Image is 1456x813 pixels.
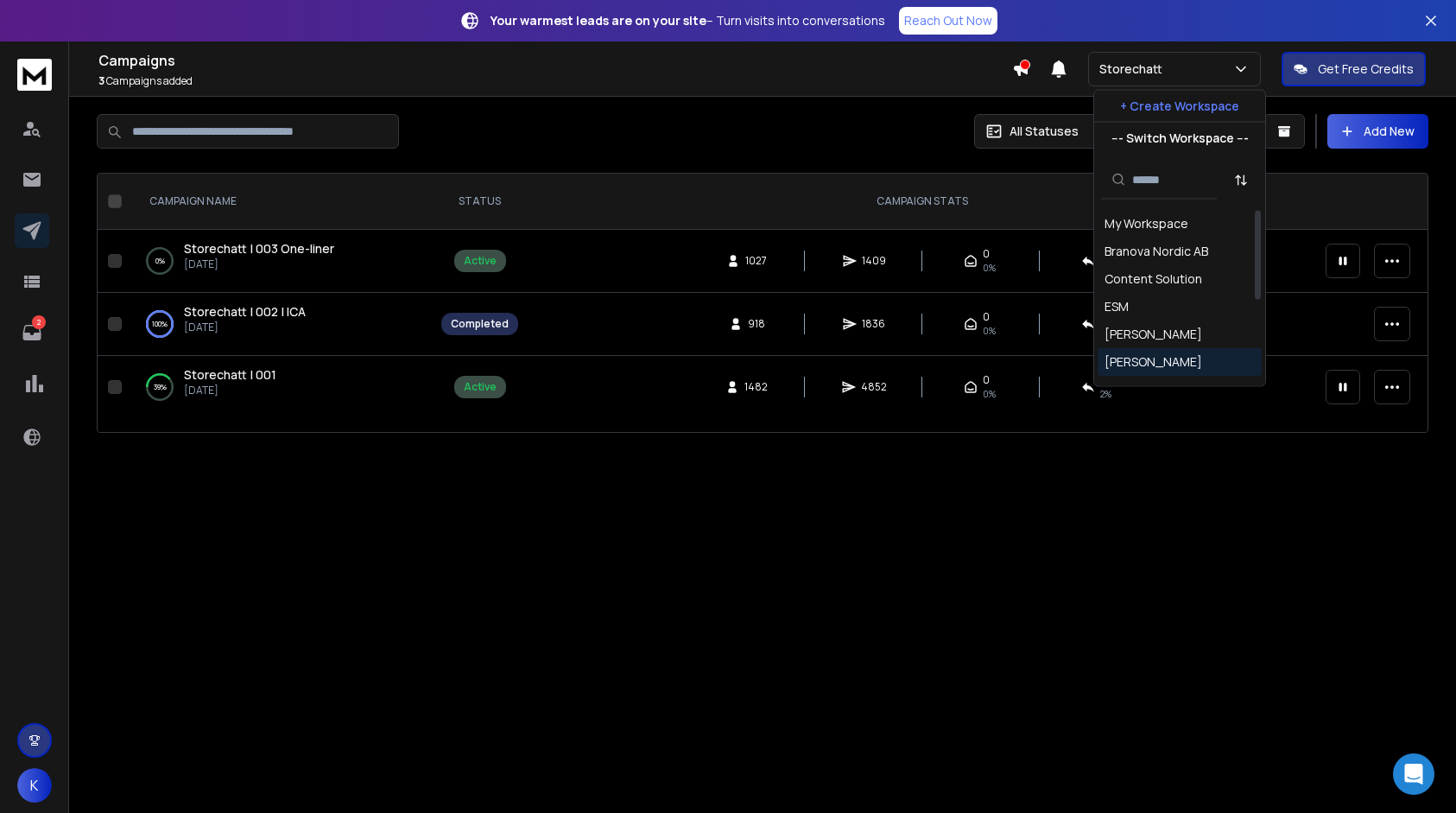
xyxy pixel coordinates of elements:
[1105,243,1208,260] div: Branova Nordic AB
[1105,215,1188,232] div: My Workspace
[983,310,990,324] span: 0
[1105,381,1135,398] div: Polify
[983,261,996,275] span: 0%
[899,7,997,35] a: Reach Out Now
[862,254,886,268] span: 1409
[983,373,990,387] span: 0
[129,293,431,356] td: 100%Storechatt | 002 | ICA[DATE]
[862,317,885,331] span: 1836
[1105,298,1129,315] div: ESM
[904,12,992,29] p: Reach Out Now
[1100,387,1111,401] span: 2 %
[98,74,1012,88] p: Campaigns added
[15,315,49,350] a: 2
[983,324,996,338] span: 0%
[491,12,885,29] p: – Turn visits into conversations
[17,59,52,91] img: logo
[1010,123,1079,140] p: All Statuses
[98,73,104,88] span: 3
[184,257,334,271] p: [DATE]
[184,240,334,257] a: Storechatt | 003 One-liner
[1111,130,1249,147] p: --- Switch Workspace ---
[861,380,887,394] span: 4852
[184,240,334,257] span: Storechatt | 003 One-liner
[744,380,768,394] span: 1482
[1105,353,1202,371] div: [PERSON_NAME]
[451,317,509,331] div: Completed
[17,768,52,803] button: K
[129,356,431,419] td: 39%Storechatt | 001[DATE]
[745,254,767,268] span: 1027
[1318,60,1414,78] p: Get Free Credits
[1105,326,1202,343] div: [PERSON_NAME]
[154,378,167,396] p: 39 %
[983,387,996,401] span: 0%
[155,252,165,270] p: 0 %
[1224,162,1258,197] button: Sort by Sort A-Z
[98,50,1012,71] h1: Campaigns
[1120,98,1239,115] p: + Create Workspace
[184,384,276,397] p: [DATE]
[1282,52,1426,86] button: Get Free Credits
[1099,60,1169,78] p: Storechatt
[184,366,276,383] span: Storechatt | 001
[983,247,990,261] span: 0
[464,254,497,268] div: Active
[129,174,431,230] th: CAMPAIGN NAME
[1105,270,1202,288] div: Content Solution
[431,174,529,230] th: STATUS
[184,303,306,321] a: Storechatt | 002 | ICA
[464,380,497,394] div: Active
[32,315,46,329] p: 2
[184,303,306,320] span: Storechatt | 002 | ICA
[152,315,168,333] p: 100 %
[1327,114,1428,149] button: Add New
[184,321,306,334] p: [DATE]
[129,230,431,293] td: 0%Storechatt | 003 One-liner[DATE]
[1393,753,1434,795] div: Open Intercom Messenger
[1094,91,1265,122] button: + Create Workspace
[184,366,276,384] a: Storechatt | 001
[748,317,765,331] span: 918
[491,12,706,29] strong: Your warmest leads are on your site
[529,174,1315,230] th: CAMPAIGN STATS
